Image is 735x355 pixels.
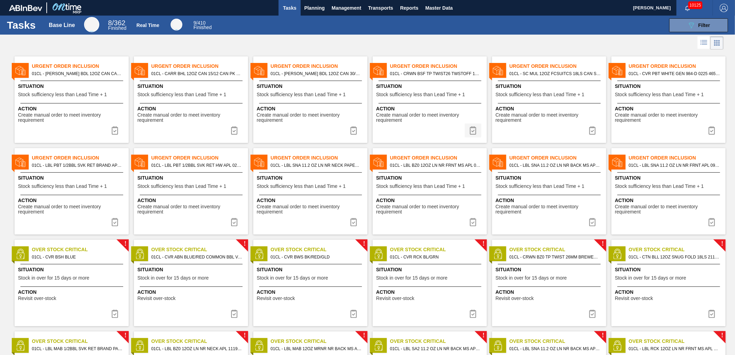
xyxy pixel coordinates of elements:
span: Action [137,197,246,204]
span: Stock sufficiency less than Lead Time + 1 [18,92,107,97]
span: ! [244,241,246,246]
button: icon-task complete [345,124,362,137]
span: Action [615,197,724,204]
div: Complete task: 6833431 [465,215,481,229]
button: icon-task complete [704,124,720,137]
img: status [493,65,503,76]
img: Logout [720,4,728,12]
div: Real Time [193,21,212,30]
button: Filter [669,18,728,32]
span: Situation [257,266,366,273]
div: Base Line [49,22,75,28]
span: ! [482,241,484,246]
span: Urgent Order Inclusion [509,154,606,162]
span: ! [721,241,723,246]
span: 01CL - CVR PBT WHITE GEN 984-D 0225 465 ABIDRM [629,70,720,78]
img: status [373,249,384,259]
span: Stock in over for 15 days or more [257,275,328,281]
span: Create manual order to meet inventory requirement [18,112,127,123]
div: Complete task: 6833115 [107,307,123,321]
span: Over Stock Critical [390,246,487,253]
img: icon-task complete [111,126,119,135]
span: Create manual order to meet inventory requirement [496,112,605,123]
img: status [135,249,145,259]
button: icon-task complete [107,124,123,137]
img: status [15,340,26,351]
img: icon-task complete [230,218,238,226]
span: Reports [400,4,418,12]
span: Situation [615,83,724,90]
img: icon-task complete [588,126,597,135]
span: Action [376,105,485,112]
img: icon-task complete [230,310,238,318]
img: icon-task complete [708,126,716,135]
span: Transports [368,4,393,12]
img: icon-task complete [708,218,716,226]
span: Urgent Order Inclusion [271,154,367,162]
img: status [135,157,145,167]
span: Over Stock Critical [271,246,367,253]
span: Action [496,105,605,112]
span: Stock sufficiency less than Lead Time + 1 [615,92,704,97]
button: icon-task complete [584,307,601,321]
img: icon-task complete [230,126,238,135]
span: 9 [193,20,196,26]
span: ! [363,241,365,246]
span: Situation [615,174,724,182]
button: icon-task complete [107,307,123,321]
span: 01CL - LBL SNA 11.2 OZ LN NR FRNT APL 0923 #7 B [629,162,720,169]
img: status [612,65,623,76]
span: Create manual order to meet inventory requirement [257,112,366,123]
span: ! [363,333,365,338]
span: 01CL - CVR BWS BK/RED/GLD [271,253,362,261]
span: Situation [257,83,366,90]
div: Complete task: 6833410 [345,124,362,137]
button: icon-task complete [107,215,123,229]
button: icon-task complete [584,124,601,137]
button: icon-task complete [226,307,243,321]
span: Planning [304,4,325,12]
div: Complete task: 6833397 [107,124,123,137]
span: Revisit over-stock [137,296,175,301]
span: Create manual order to meet inventory requirement [615,112,724,123]
span: Create manual order to meet inventory requirement [137,204,246,215]
img: status [254,157,264,167]
button: icon-task complete [465,307,481,321]
span: 01CL - LBL PBT 1/2BBL SVK RET BRAND APL 0225 #3 [32,162,123,169]
button: icon-task complete [704,215,720,229]
span: Stock in over for 15 days or more [137,275,209,281]
img: status [15,249,26,259]
span: ! [124,241,126,246]
div: Complete task: 6833201 [704,307,720,321]
img: status [254,65,264,76]
div: Complete task: 6833424 [704,124,720,137]
span: Situation [137,266,246,273]
img: icon-task complete [469,126,477,135]
img: icon-task complete [588,218,597,226]
span: Stock sufficiency less than Lead Time + 1 [376,184,465,189]
span: Action [18,197,127,204]
div: Complete task: 6833433 [704,215,720,229]
span: Urgent Order Inclusion [151,154,248,162]
span: Action [257,105,366,112]
span: Situation [376,266,485,273]
span: Action [615,289,724,296]
span: Situation [376,174,485,182]
span: Create manual order to meet inventory requirement [137,112,246,123]
span: 01CL - CVR BSH BLUE [32,253,123,261]
img: icon-task complete [111,218,119,226]
span: Urgent Order Inclusion [509,63,606,70]
span: Action [18,289,127,296]
span: Over Stock Critical [390,338,487,345]
span: 01CL - LBL MAB 12OZ MRNR NR BACK MS APL 0523 #7 [271,345,362,353]
span: Stock sufficiency less than Lead Time + 1 [137,184,226,189]
img: icon-task complete [469,310,477,318]
span: Situation [615,266,724,273]
button: icon-task complete [226,124,243,137]
span: 01CL - CARR BHL 12OZ CAN 15/12 CAN PK FARMING PROMO [151,70,243,78]
div: List Vision [698,36,710,49]
div: Complete task: 6833425 [107,215,123,229]
span: 01CL - CRWN BSF TP TWIST26 TWSTOFF 12 OZ 26MM 70 LB [390,70,481,78]
span: Stock sufficiency less than Lead Time + 1 [496,92,584,97]
span: Situation [496,174,605,182]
